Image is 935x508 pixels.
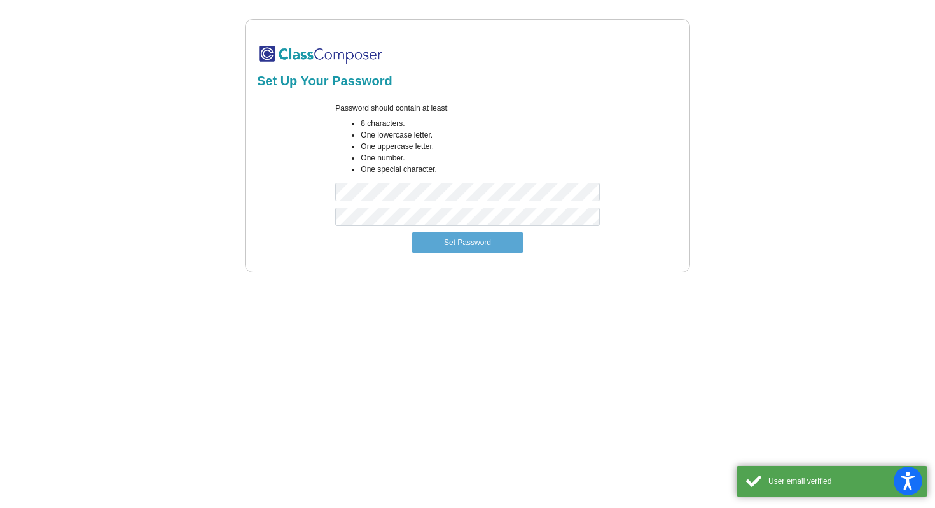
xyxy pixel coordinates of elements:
[335,102,449,114] label: Password should contain at least:
[361,129,599,141] li: One lowercase letter.
[257,73,678,88] h2: Set Up Your Password
[361,152,599,164] li: One number.
[412,232,523,253] button: Set Password
[361,164,599,175] li: One special character.
[361,118,599,129] li: 8 characters.
[768,476,918,487] div: User email verified
[361,141,599,152] li: One uppercase letter.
